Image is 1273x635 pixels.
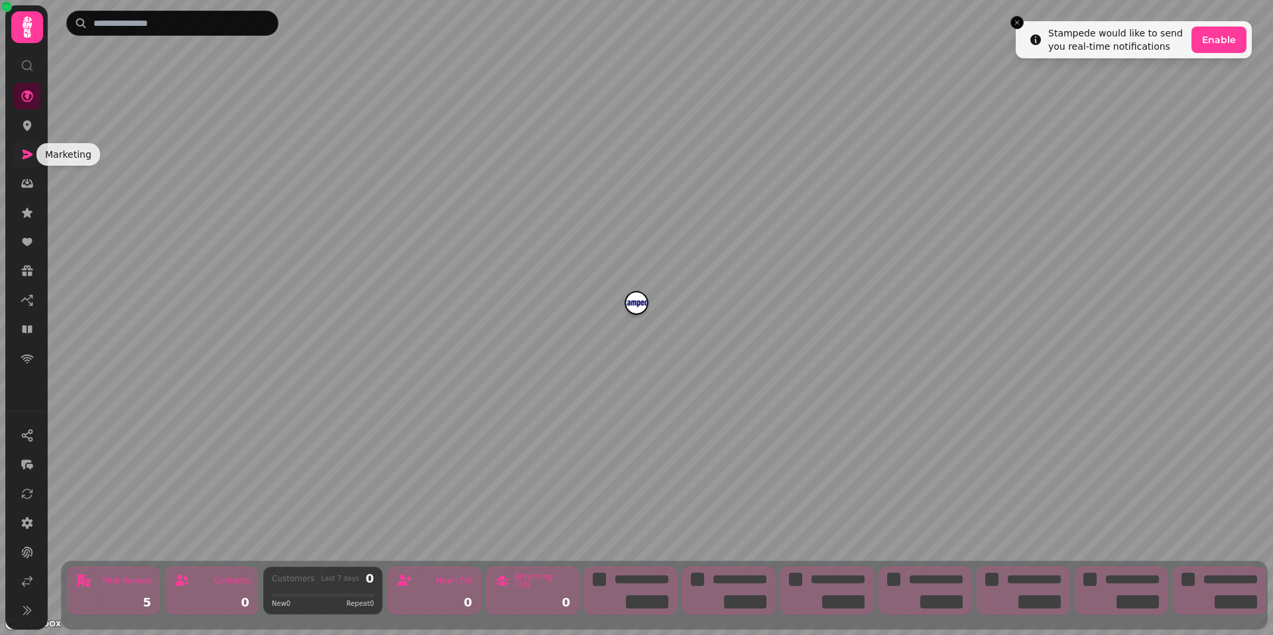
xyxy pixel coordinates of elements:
a: Mapbox logo [4,616,62,631]
div: Customers [272,575,315,583]
div: Map marker [626,292,647,317]
span: Repeat 0 [346,599,374,608]
div: Returning (7d) [514,573,570,589]
div: Marketing [36,143,100,166]
button: Close toast [1010,16,1024,29]
div: 0 [495,597,570,608]
div: 5 [76,597,151,608]
div: 0 [174,597,249,608]
div: 0 [396,597,472,608]
div: New (7d) [436,577,472,585]
span: New 0 [272,599,290,608]
div: Last 7 days [321,575,359,582]
div: Stampede would like to send you real-time notifications [1048,27,1186,53]
button: Enable [1191,27,1246,53]
div: Total Venues [101,577,151,585]
div: 0 [365,573,374,585]
div: Contacts [214,577,249,585]
button: Venue 1 [626,292,647,314]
